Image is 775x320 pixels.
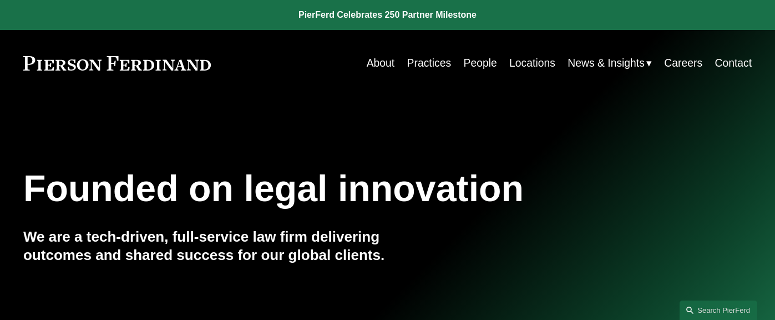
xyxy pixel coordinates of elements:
[509,52,555,74] a: Locations
[367,52,395,74] a: About
[715,52,752,74] a: Contact
[23,228,388,264] h4: We are a tech-driven, full-service law firm delivering outcomes and shared success for our global...
[464,52,497,74] a: People
[23,168,630,210] h1: Founded on legal innovation
[680,301,757,320] a: Search this site
[664,52,702,74] a: Careers
[568,53,645,73] span: News & Insights
[568,52,652,74] a: folder dropdown
[407,52,452,74] a: Practices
